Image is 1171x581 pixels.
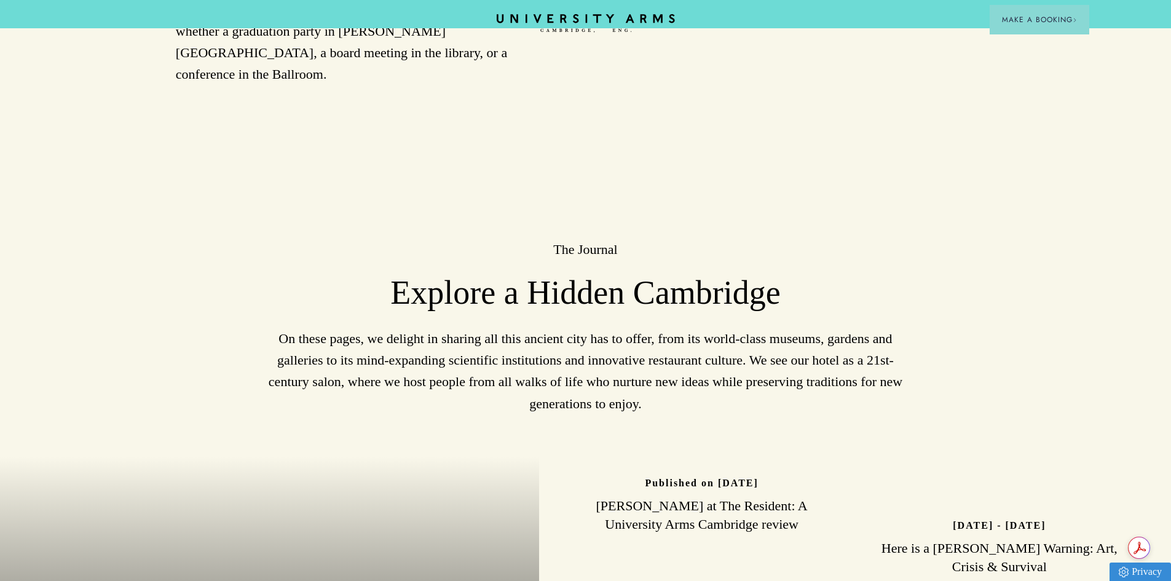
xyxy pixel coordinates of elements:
[1073,18,1077,22] img: Arrow icon
[865,513,1134,576] a: [DATE] - [DATE] Here is a [PERSON_NAME] Warning: Art, Crisis & Survival
[990,5,1089,34] button: Make a BookingArrow icon
[567,497,837,534] h3: [PERSON_NAME] at The Resident: A University Arms Cambridge review
[865,539,1134,576] h3: Here is a [PERSON_NAME] Warning: Art, Crisis & Survival
[1119,567,1129,577] img: Privacy
[176,273,995,314] h3: Explore a Hidden Cambridge
[1002,14,1077,25] span: Make a Booking
[1110,563,1171,581] a: Privacy
[497,14,675,33] a: Home
[567,471,837,534] a: Published on [DATE] [PERSON_NAME] at The Resident: A University Arms Cambridge review
[176,240,995,259] h2: The Journal
[176,328,995,414] p: On these pages, we delight in sharing all this ancient city has to offer, from its world-class mu...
